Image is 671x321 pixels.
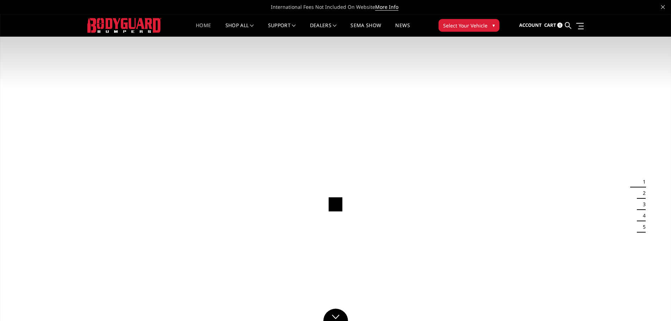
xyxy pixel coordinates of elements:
a: Cart 0 [544,16,563,35]
button: 1 of 5 [639,176,646,187]
span: Select Your Vehicle [443,22,487,29]
a: shop all [225,23,254,37]
img: BODYGUARD BUMPERS [87,18,161,32]
a: Dealers [310,23,337,37]
button: 3 of 5 [639,199,646,210]
a: More Info [375,4,398,11]
button: 4 of 5 [639,210,646,221]
a: Home [196,23,211,37]
a: Account [519,16,542,35]
button: Select Your Vehicle [439,19,499,32]
a: News [395,23,410,37]
span: Account [519,22,542,28]
span: 0 [557,23,563,28]
a: Support [268,23,296,37]
span: ▾ [492,21,495,29]
a: SEMA Show [350,23,381,37]
span: Cart [544,22,556,28]
button: 2 of 5 [639,187,646,199]
button: 5 of 5 [639,221,646,233]
a: Click to Down [323,309,348,321]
